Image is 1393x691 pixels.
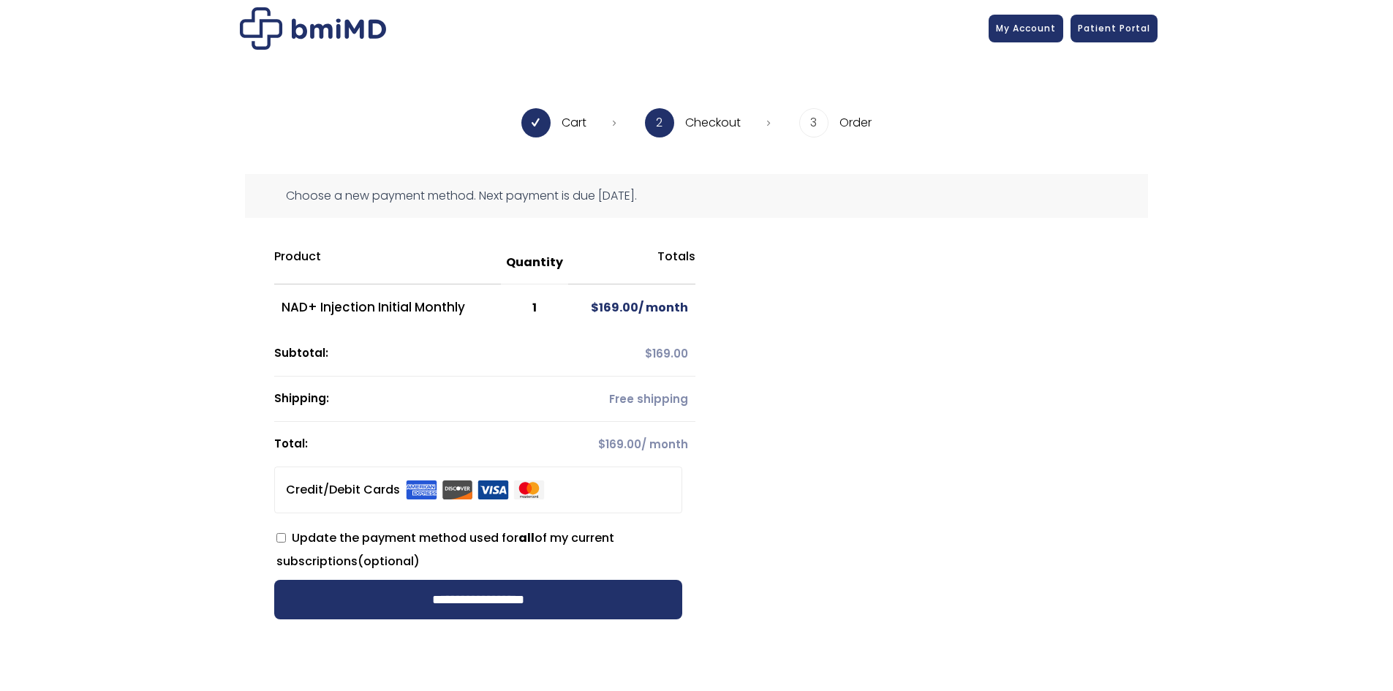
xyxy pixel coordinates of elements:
[568,241,696,284] th: Totals
[645,108,674,137] span: 2
[240,7,386,50] img: Checkout
[501,241,567,284] th: Quantity
[274,284,501,331] td: NAD+ Injection Initial Monthly
[598,437,641,452] span: 169.00
[276,529,614,570] label: Update the payment method used for of my current subscriptions
[274,331,567,377] th: Subtotal:
[245,174,1148,218] div: Choose a new payment method. Next payment is due [DATE].
[645,346,688,361] span: 169.00
[521,108,616,137] li: Cart
[518,529,535,546] strong: all
[513,480,545,499] img: Mastercard
[799,108,828,137] span: 3
[477,480,509,499] img: Visa
[501,284,567,331] td: 1
[591,299,638,316] span: 169.00
[274,377,567,422] th: Shipping:
[276,533,286,543] input: Update the payment method used forallof my current subscriptions(optional)
[799,108,872,137] li: Order
[1078,22,1150,34] span: Patient Portal
[358,553,420,570] span: (optional)
[1071,15,1158,42] a: Patient Portal
[645,108,770,137] li: Checkout
[442,480,473,499] img: Discover
[274,422,567,467] th: Total:
[568,422,696,467] td: / month
[274,241,501,284] th: Product
[591,299,599,316] span: $
[996,22,1056,34] span: My Account
[286,478,545,502] label: Credit/Debit Cards
[645,346,652,361] span: $
[406,480,437,499] img: Amex
[989,15,1063,42] a: My Account
[598,437,605,452] span: $
[568,377,696,422] td: Free shipping
[568,284,696,331] td: / month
